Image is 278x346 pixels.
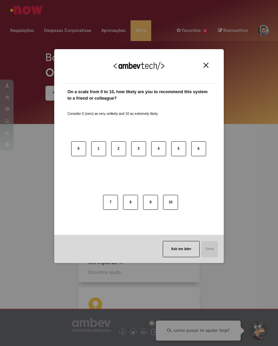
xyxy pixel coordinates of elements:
[143,195,158,210] button: 9
[131,141,146,156] button: 3
[201,62,211,68] button: Close
[203,63,209,68] img: Close
[123,195,138,210] button: 8
[163,241,200,257] button: Ask me later
[114,62,164,70] img: Logo Ambevtech
[67,89,211,102] label: On a scale from 0 to 10, how likely are you to recommend this system to a friend or colleague?
[103,195,118,210] button: 7
[151,141,166,156] button: 4
[191,141,206,156] button: 6
[163,195,178,210] button: 10
[111,141,126,156] button: 2
[171,141,186,156] button: 5
[91,141,106,156] button: 1
[67,103,158,116] label: Consider 0 (zero) as very unlikely and 10 as extremely likely.
[71,141,86,156] button: 0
